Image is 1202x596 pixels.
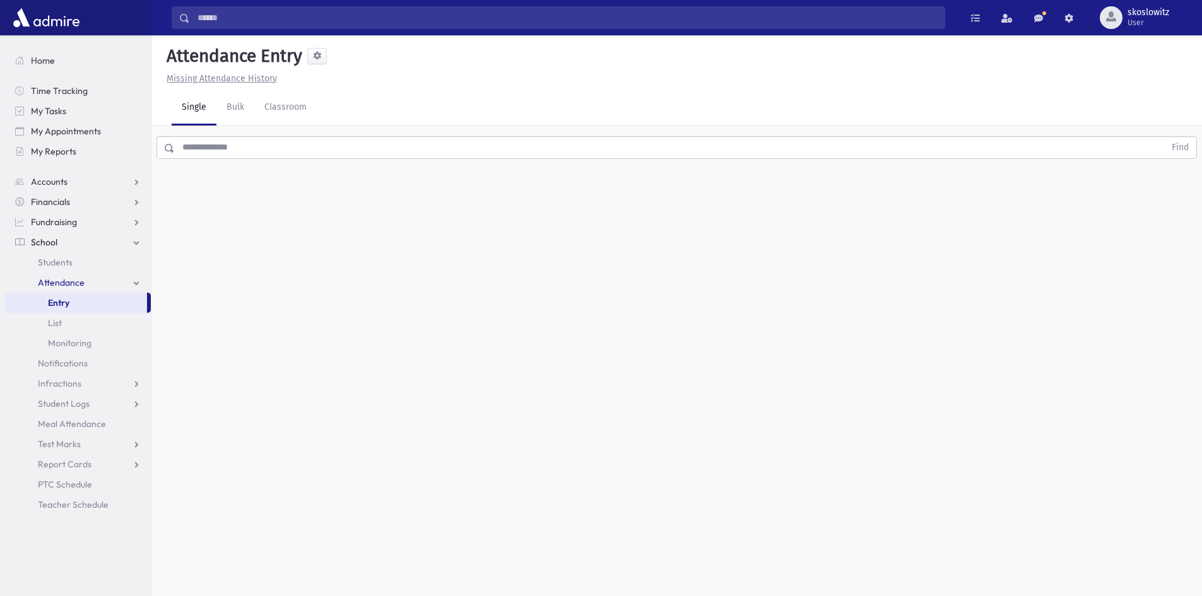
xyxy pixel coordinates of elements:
span: skoslowitz [1128,8,1169,18]
span: Fundraising [31,216,77,228]
span: Report Cards [38,459,91,470]
span: PTC Schedule [38,479,92,490]
button: Find [1164,137,1196,158]
span: My Appointments [31,126,101,137]
a: Monitoring [5,333,151,353]
a: Financials [5,192,151,212]
span: Monitoring [48,337,91,349]
a: List [5,313,151,333]
a: Missing Attendance History [162,73,277,84]
a: Notifications [5,353,151,373]
a: Classroom [254,90,317,126]
img: AdmirePro [10,5,83,30]
a: Attendance [5,272,151,293]
a: Fundraising [5,212,151,232]
span: Student Logs [38,398,90,409]
span: Test Marks [38,438,81,450]
a: Student Logs [5,394,151,414]
h5: Attendance Entry [162,45,302,67]
span: Entry [48,297,69,308]
a: Report Cards [5,454,151,474]
span: School [31,237,57,248]
span: Home [31,55,55,66]
a: Infractions [5,373,151,394]
span: List [48,317,62,329]
span: Accounts [31,176,68,187]
input: Search [190,6,945,29]
a: Accounts [5,172,151,192]
a: Test Marks [5,434,151,454]
a: Time Tracking [5,81,151,101]
span: Attendance [38,277,85,288]
span: My Reports [31,146,76,157]
a: Students [5,252,151,272]
span: User [1128,18,1169,28]
a: My Reports [5,141,151,161]
a: Teacher Schedule [5,494,151,515]
a: My Tasks [5,101,151,121]
a: Home [5,50,151,71]
span: Notifications [38,358,88,369]
span: Time Tracking [31,85,88,96]
a: Bulk [216,90,254,126]
span: Teacher Schedule [38,499,109,510]
a: Entry [5,293,147,313]
a: School [5,232,151,252]
span: Students [38,257,73,268]
a: My Appointments [5,121,151,141]
a: Meal Attendance [5,414,151,434]
span: Meal Attendance [38,418,106,429]
span: Financials [31,196,70,207]
a: PTC Schedule [5,474,151,494]
span: Infractions [38,378,81,389]
u: Missing Attendance History [167,73,277,84]
span: My Tasks [31,105,66,117]
a: Single [172,90,216,126]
